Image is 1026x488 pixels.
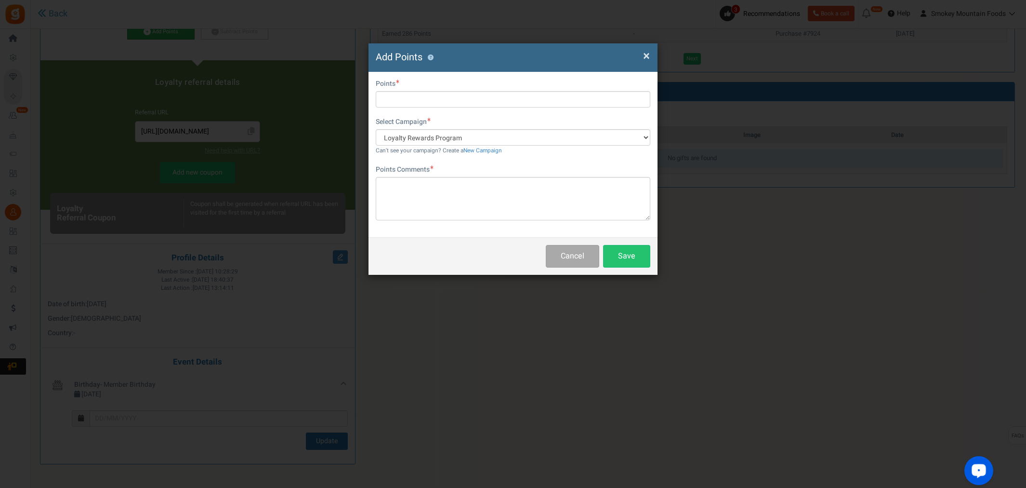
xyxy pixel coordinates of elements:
[603,245,650,268] button: Save
[546,245,599,268] button: Cancel
[427,54,434,61] button: ?
[376,79,399,89] label: Points
[376,147,502,155] small: Can't see your campaign? Create a
[643,47,650,65] span: ×
[376,50,422,64] span: Add Points
[376,117,431,127] label: Select Campaign
[376,165,434,175] label: Points Comments
[463,147,502,155] a: New Campaign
